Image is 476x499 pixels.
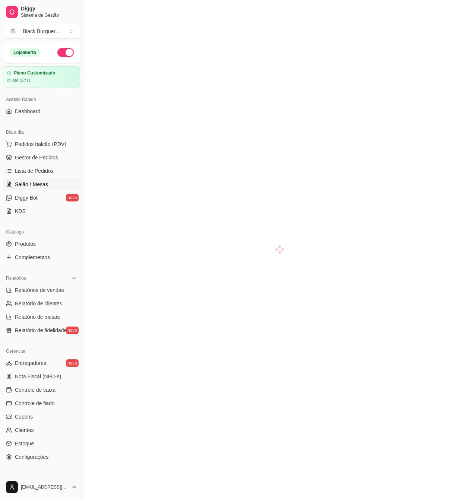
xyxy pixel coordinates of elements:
a: Plano Customizadoaté 02/11 [3,66,80,88]
a: Controle de caixa [3,384,80,396]
a: Salão / Mesas [3,178,80,190]
button: Pedidos balcão (PDV) [3,138,80,150]
a: Lista de Pedidos [3,165,80,177]
span: Relatórios de vendas [15,286,64,294]
span: Relatório de fidelidade [15,327,67,334]
span: Salão / Mesas [15,181,48,188]
a: Dashboard [3,105,80,117]
div: Diggy [3,472,80,484]
span: Diggy [21,6,77,12]
a: Controle de fiado [3,397,80,409]
a: Produtos [3,238,80,250]
div: Loja aberta [9,48,40,57]
a: Diggy Botnovo [3,192,80,204]
button: Select a team [3,24,80,39]
div: Catálogo [3,226,80,238]
div: Dia a dia [3,126,80,138]
a: Complementos [3,251,80,263]
span: Estoque [15,440,34,447]
a: Estoque [3,438,80,449]
a: KDS [3,205,80,217]
a: Gestor de Pedidos [3,152,80,163]
span: [EMAIL_ADDRESS][DOMAIN_NAME] [21,484,68,490]
span: Pedidos balcão (PDV) [15,140,66,148]
span: Entregadores [15,359,46,367]
span: Dashboard [15,108,41,115]
span: Relatórios [6,275,26,281]
button: [EMAIL_ADDRESS][DOMAIN_NAME] [3,478,80,496]
button: Alterar Status [57,48,74,57]
div: Black Burguer ... [23,28,60,35]
a: Cupons [3,411,80,423]
a: Relatório de mesas [3,311,80,323]
span: Cupons [15,413,33,420]
span: Gestor de Pedidos [15,154,58,161]
a: Nota Fiscal (NFC-e) [3,371,80,382]
span: Lista de Pedidos [15,167,54,175]
span: Complementos [15,254,50,261]
div: Gerenciar [3,345,80,357]
span: Relatório de mesas [15,313,60,321]
span: Relatório de clientes [15,300,62,307]
span: Nota Fiscal (NFC-e) [15,373,61,380]
span: KDS [15,207,26,215]
a: Clientes [3,424,80,436]
span: Diggy Bot [15,194,38,201]
a: Configurações [3,451,80,463]
span: B [9,28,17,35]
a: Relatório de clientes [3,298,80,309]
span: Clientes [15,426,34,434]
span: Controle de fiado [15,400,55,407]
a: Entregadoresnovo [3,357,80,369]
a: Relatórios de vendas [3,284,80,296]
a: Relatório de fidelidadenovo [3,324,80,336]
span: Produtos [15,240,36,248]
div: Acesso Rápido [3,93,80,105]
article: até 02/11 [12,77,31,83]
span: Configurações [15,453,48,461]
span: Controle de caixa [15,386,55,394]
a: DiggySistema de Gestão [3,3,80,21]
span: Sistema de Gestão [21,12,77,18]
article: Plano Customizado [14,70,55,76]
